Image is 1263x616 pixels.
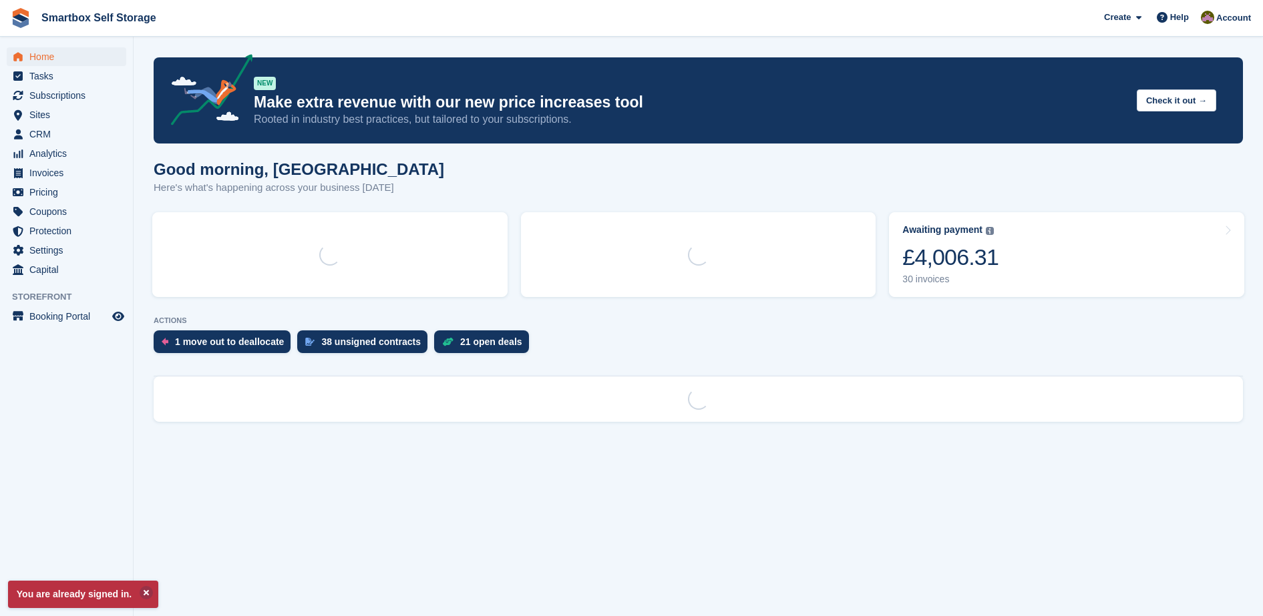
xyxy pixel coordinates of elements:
a: menu [7,144,126,163]
a: menu [7,86,126,105]
a: menu [7,241,126,260]
button: Check it out → [1137,89,1216,111]
p: Here's what's happening across your business [DATE] [154,180,444,196]
div: NEW [254,77,276,90]
span: Booking Portal [29,307,110,326]
a: Awaiting payment £4,006.31 30 invoices [889,212,1244,297]
a: Smartbox Self Storage [36,7,162,29]
div: 38 unsigned contracts [321,336,421,347]
span: Invoices [29,164,110,182]
div: 1 move out to deallocate [175,336,284,347]
img: Kayleigh Devlin [1201,11,1214,24]
p: ACTIONS [154,316,1243,325]
a: menu [7,47,126,66]
span: Tasks [29,67,110,85]
span: Settings [29,241,110,260]
span: CRM [29,125,110,143]
img: contract_signature_icon-13c848040528278c33f63329250d36e43548de30e8caae1d1a13099fd9432cc5.svg [305,338,315,346]
img: move_outs_to_deallocate_icon-f764333ba52eb49d3ac5e1228854f67142a1ed5810a6f6cc68b1a99e826820c5.svg [162,338,168,346]
div: 21 open deals [460,336,522,347]
p: Make extra revenue with our new price increases tool [254,93,1126,112]
img: stora-icon-8386f47178a22dfd0bd8f6a31ec36ba5ce8667c1dd55bd0f319d3a0aa187defe.svg [11,8,31,28]
a: 1 move out to deallocate [154,330,297,360]
p: Rooted in industry best practices, but tailored to your subscriptions. [254,112,1126,127]
div: £4,006.31 [902,244,999,271]
span: Capital [29,260,110,279]
a: menu [7,183,126,202]
a: menu [7,67,126,85]
span: Subscriptions [29,86,110,105]
span: Create [1104,11,1131,24]
span: Protection [29,222,110,240]
a: 38 unsigned contracts [297,330,434,360]
span: Pricing [29,183,110,202]
a: menu [7,105,126,124]
img: deal-1b604bf984904fb50ccaf53a9ad4b4a5d6e5aea283cecdc64d6e3604feb123c2.svg [442,337,454,346]
span: Sites [29,105,110,124]
a: menu [7,125,126,143]
h1: Good morning, [GEOGRAPHIC_DATA] [154,160,444,178]
a: menu [7,202,126,221]
a: menu [7,164,126,182]
a: 21 open deals [434,330,536,360]
span: Analytics [29,144,110,163]
a: menu [7,307,126,326]
div: Awaiting payment [902,224,982,236]
img: icon-info-grey-7440780725fd019a000dd9b08b2336e03edf1995a4989e88bcd33f0948082b44.svg [986,227,994,235]
span: Help [1170,11,1189,24]
img: price-adjustments-announcement-icon-8257ccfd72463d97f412b2fc003d46551f7dbcb40ab6d574587a9cd5c0d94... [160,54,253,130]
a: Preview store [110,308,126,324]
div: 30 invoices [902,274,999,285]
a: menu [7,260,126,279]
span: Storefront [12,290,133,304]
p: You are already signed in. [8,581,158,608]
span: Account [1216,11,1251,25]
span: Coupons [29,202,110,221]
span: Home [29,47,110,66]
a: menu [7,222,126,240]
